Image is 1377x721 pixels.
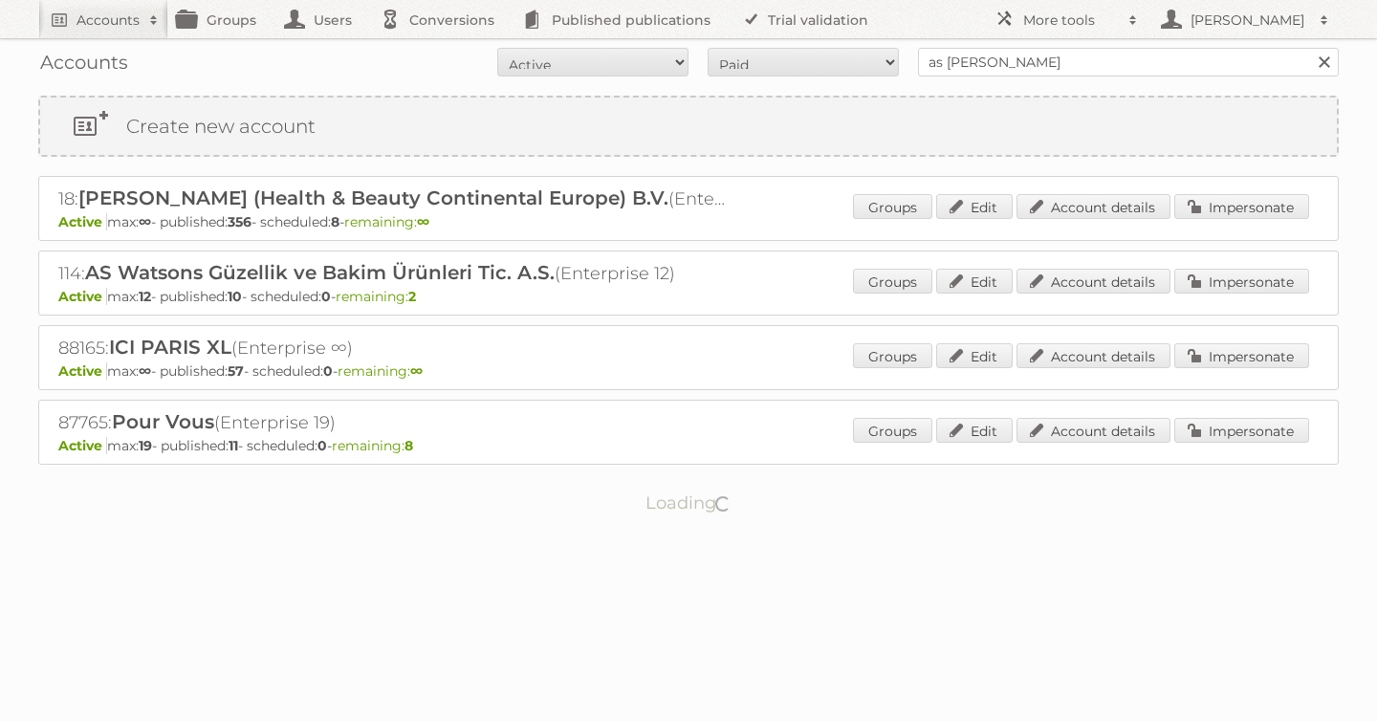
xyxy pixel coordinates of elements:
[1016,194,1170,219] a: Account details
[1016,269,1170,294] a: Account details
[228,213,251,230] strong: 356
[410,362,423,380] strong: ∞
[1023,11,1119,30] h2: More tools
[317,437,327,454] strong: 0
[1174,194,1309,219] a: Impersonate
[112,410,214,433] span: Pour Vous
[139,362,151,380] strong: ∞
[344,213,429,230] span: remaining:
[85,261,555,284] span: AS Watsons Güzellik ve Bakim Ürünleri Tic. A.S.
[58,336,728,360] h2: 88165: (Enterprise ∞)
[76,11,140,30] h2: Accounts
[58,437,1319,454] p: max: - published: - scheduled: -
[323,362,333,380] strong: 0
[936,343,1013,368] a: Edit
[109,336,231,359] span: ICI PARIS XL
[321,288,331,305] strong: 0
[58,437,107,454] span: Active
[58,213,107,230] span: Active
[1174,418,1309,443] a: Impersonate
[1186,11,1310,30] h2: [PERSON_NAME]
[139,213,151,230] strong: ∞
[936,269,1013,294] a: Edit
[1016,343,1170,368] a: Account details
[853,418,932,443] a: Groups
[58,362,1319,380] p: max: - published: - scheduled: -
[404,437,413,454] strong: 8
[331,213,339,230] strong: 8
[40,98,1337,155] a: Create new account
[936,194,1013,219] a: Edit
[417,213,429,230] strong: ∞
[1016,418,1170,443] a: Account details
[585,484,793,522] p: Loading
[78,186,668,209] span: [PERSON_NAME] (Health & Beauty Continental Europe) B.V.
[58,213,1319,230] p: max: - published: - scheduled: -
[408,288,416,305] strong: 2
[853,194,932,219] a: Groups
[58,288,1319,305] p: max: - published: - scheduled: -
[139,437,152,454] strong: 19
[58,410,728,435] h2: 87765: (Enterprise 19)
[332,437,413,454] span: remaining:
[58,261,728,286] h2: 114: (Enterprise 12)
[936,418,1013,443] a: Edit
[336,288,416,305] span: remaining:
[228,288,242,305] strong: 10
[139,288,151,305] strong: 12
[58,288,107,305] span: Active
[58,186,728,211] h2: 18: (Enterprise ∞)
[1174,269,1309,294] a: Impersonate
[1174,343,1309,368] a: Impersonate
[228,362,244,380] strong: 57
[853,269,932,294] a: Groups
[853,343,932,368] a: Groups
[338,362,423,380] span: remaining:
[58,362,107,380] span: Active
[229,437,238,454] strong: 11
